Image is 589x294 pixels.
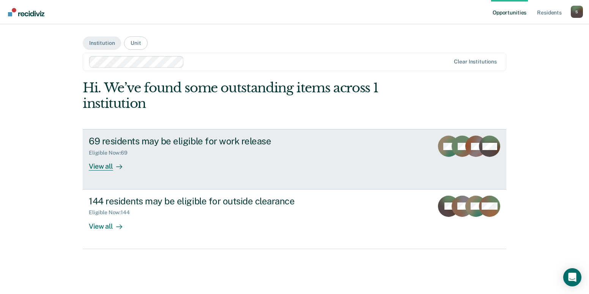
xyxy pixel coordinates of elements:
div: Eligible Now : 69 [89,150,134,156]
div: Clear institutions [454,58,497,65]
div: S [571,6,583,18]
div: 69 residents may be eligible for work release [89,136,355,147]
img: Recidiviz [8,8,44,16]
a: 144 residents may be eligible for outside clearanceEligible Now:144View all [83,190,506,249]
div: Open Intercom Messenger [563,268,581,286]
div: Eligible Now : 144 [89,209,136,216]
a: 69 residents may be eligible for work releaseEligible Now:69View all [83,129,506,189]
div: View all [89,156,131,171]
button: Unit [124,36,147,50]
button: Institution [83,36,121,50]
div: View all [89,216,131,231]
div: 144 residents may be eligible for outside clearance [89,196,355,207]
div: Hi. We’ve found some outstanding items across 1 institution [83,80,422,111]
button: Profile dropdown button [571,6,583,18]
